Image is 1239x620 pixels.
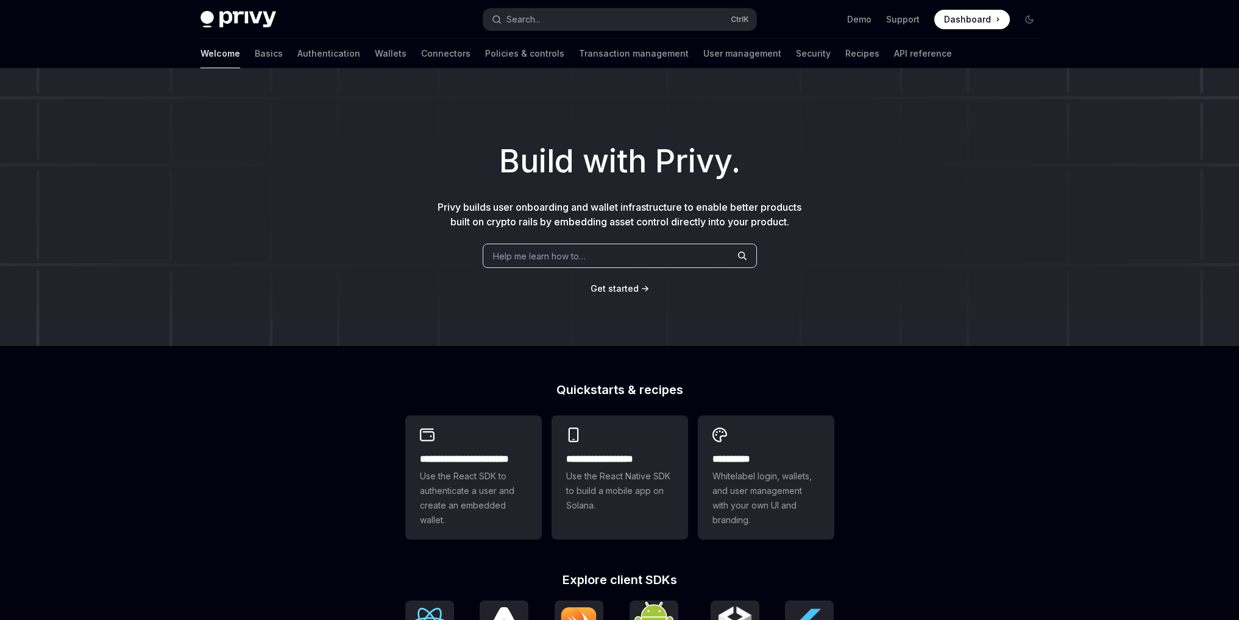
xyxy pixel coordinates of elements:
span: Help me learn how to… [493,250,586,262]
span: Dashboard [944,13,991,26]
img: dark logo [201,11,276,28]
a: Get started [591,283,639,295]
a: API reference [894,39,952,68]
span: Ctrl K [731,15,749,24]
span: Privy builds user onboarding and wallet infrastructure to enable better products built on crypto ... [438,201,801,228]
a: Support [886,13,920,26]
a: Basics [255,39,283,68]
button: Search...CtrlK [483,9,756,30]
a: Policies & controls [485,39,564,68]
a: **** *****Whitelabel login, wallets, and user management with your own UI and branding. [698,415,834,540]
span: Get started [591,283,639,294]
a: Authentication [297,39,360,68]
a: Security [796,39,831,68]
a: User management [703,39,781,68]
a: Wallets [375,39,406,68]
span: Use the React SDK to authenticate a user and create an embedded wallet. [420,469,527,527]
button: Toggle dark mode [1020,10,1039,29]
h2: Quickstarts & recipes [405,384,834,396]
a: Dashboard [934,10,1010,29]
a: Demo [847,13,872,26]
span: Use the React Native SDK to build a mobile app on Solana. [566,469,673,513]
div: Search... [506,12,541,27]
a: Connectors [421,39,470,68]
a: **** **** **** ***Use the React Native SDK to build a mobile app on Solana. [552,415,688,540]
a: Recipes [845,39,879,68]
span: Whitelabel login, wallets, and user management with your own UI and branding. [712,469,820,527]
h2: Explore client SDKs [405,574,834,586]
a: Transaction management [579,39,689,68]
a: Welcome [201,39,240,68]
h1: Build with Privy. [20,138,1219,185]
